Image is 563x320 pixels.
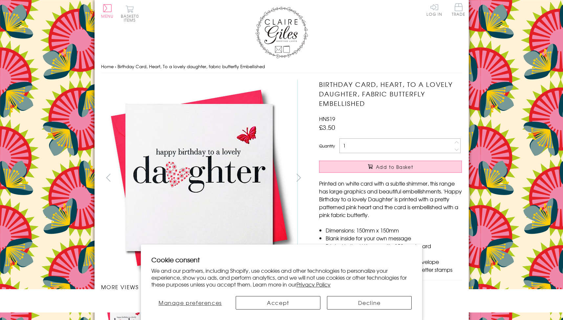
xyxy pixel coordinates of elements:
[118,63,265,70] span: Birthday Card, Heart, To a lovely daughter, fabric butterfly Embellished
[115,63,116,70] span: ›
[101,4,114,18] button: Menu
[121,5,139,22] button: Basket0 items
[306,80,503,276] img: Birthday Card, Heart, To a lovely daughter, fabric butterfly Embellished
[452,3,466,17] a: Trade
[376,164,413,170] span: Add to Basket
[326,234,462,242] li: Blank inside for your own message
[452,3,466,16] span: Trade
[101,283,306,291] h3: More views
[319,115,335,123] span: HNS19
[326,242,462,250] li: Printed in the U.K on quality 350gsm board
[101,13,114,19] span: Menu
[426,3,442,16] a: Log In
[255,7,308,58] img: Claire Giles Greetings Cards
[326,226,462,234] li: Dimensions: 150mm x 150mm
[319,143,335,149] label: Quantity
[319,161,462,173] button: Add to Basket
[151,255,412,264] h2: Cookie consent
[319,80,462,108] h1: Birthday Card, Heart, To a lovely daughter, fabric butterfly Embellished
[101,63,114,70] a: Home
[151,296,229,310] button: Manage preferences
[327,296,412,310] button: Decline
[151,267,412,288] p: We and our partners, including Shopify, use cookies and other technologies to personalize your ex...
[159,299,222,307] span: Manage preferences
[291,170,306,185] button: next
[101,170,116,185] button: prev
[296,280,331,288] a: Privacy Policy
[124,13,139,23] span: 0 items
[101,60,462,73] nav: breadcrumbs
[101,80,298,276] img: Birthday Card, Heart, To a lovely daughter, fabric butterfly Embellished
[319,123,335,132] span: £3.50
[319,179,462,219] p: Printed on white card with a subtle shimmer, this range has large graphics and beautiful embellis...
[236,296,320,310] button: Accept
